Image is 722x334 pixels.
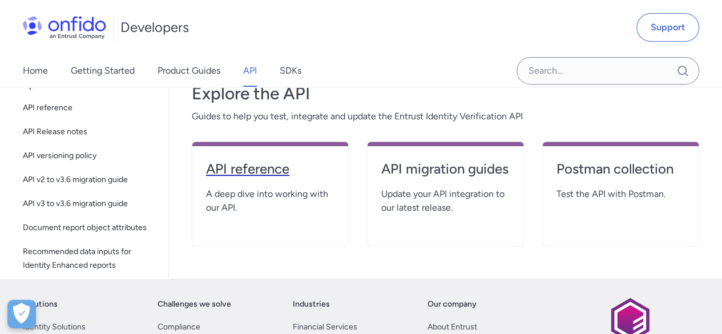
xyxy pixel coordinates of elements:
span: API v3 to v3.6 migration guide [23,197,155,211]
span: Update your API integration to our latest release. [381,187,510,215]
a: Document report object attributes [18,216,159,239]
a: Our company [427,297,477,311]
a: SDKs [280,55,301,87]
a: API reference [18,96,159,119]
span: A deep dive into working with our API. [206,187,334,215]
button: Open Preferences [7,300,36,328]
a: Home [23,55,48,87]
a: API migration guides [381,160,510,187]
span: Test the API with Postman. [556,187,685,201]
a: About Entrust [427,320,477,334]
span: API Release notes [23,125,155,139]
h4: Postman collection [556,160,685,178]
a: Recommended data inputs for Identity Enhanced reports [18,240,159,277]
div: Cookie Preferences [7,300,36,328]
a: API reference [206,160,334,187]
h1: Developers [120,18,189,37]
a: Industries [293,297,330,311]
a: API versioning policy [18,144,159,167]
span: API v2 to v3.6 migration guide [23,173,155,187]
h3: Explore the API [192,82,699,105]
a: Support [636,13,699,42]
a: Postman collection [556,160,685,187]
a: Identity Solutions [23,320,86,334]
input: Onfido search input field [517,57,699,84]
a: Financial Services [293,320,357,334]
a: Product Guides [158,55,220,87]
span: API reference [23,101,155,115]
a: Compliance [158,320,200,334]
span: Document report object attributes [23,221,155,235]
span: Guides to help you test, integrate and update the Entrust Identity Verification API [192,110,699,123]
span: Recommended data inputs for Identity Enhanced reports [23,245,155,272]
a: Solutions [23,297,58,311]
h4: API migration guides [381,160,510,178]
a: API v3 to v3.6 migration guide [18,192,159,215]
a: API Release notes [18,120,159,143]
span: API versioning policy [23,149,155,163]
a: Challenges we solve [158,297,231,311]
a: Manual webhook signature verification [18,278,159,315]
a: API v2 to v3.6 migration guide [18,168,159,191]
a: API [243,55,257,87]
a: Getting Started [71,55,135,87]
h4: API reference [206,160,334,178]
img: Onfido Logo [23,16,106,39]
